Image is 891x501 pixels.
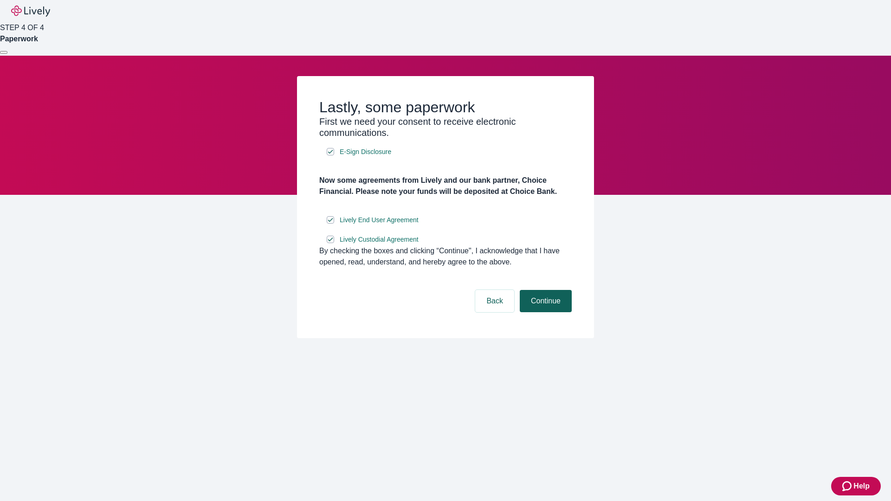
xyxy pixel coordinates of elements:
button: Zendesk support iconHelp [831,477,881,495]
h3: First we need your consent to receive electronic communications. [319,116,572,138]
button: Continue [520,290,572,312]
span: Lively End User Agreement [340,215,419,225]
button: Back [475,290,514,312]
span: Lively Custodial Agreement [340,235,419,244]
img: Lively [11,6,50,17]
a: e-sign disclosure document [338,234,420,245]
svg: Zendesk support icon [842,481,853,492]
div: By checking the boxes and clicking “Continue", I acknowledge that I have opened, read, understand... [319,245,572,268]
a: e-sign disclosure document [338,146,393,158]
h4: Now some agreements from Lively and our bank partner, Choice Financial. Please note your funds wi... [319,175,572,197]
h2: Lastly, some paperwork [319,98,572,116]
a: e-sign disclosure document [338,214,420,226]
span: E-Sign Disclosure [340,147,391,157]
span: Help [853,481,870,492]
